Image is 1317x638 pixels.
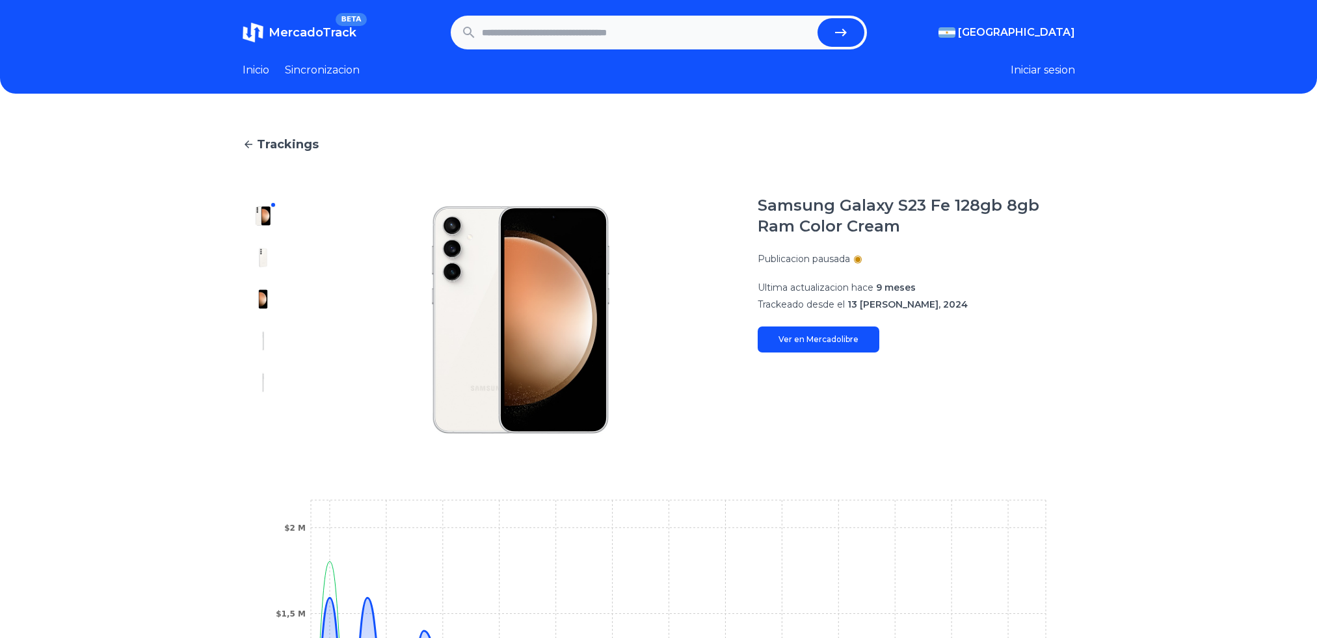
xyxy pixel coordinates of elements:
[253,247,274,268] img: Samsung Galaxy S23 Fe 128gb 8gb Ram Color Cream
[758,195,1075,237] h1: Samsung Galaxy S23 Fe 128gb 8gb Ram Color Cream
[958,25,1075,40] span: [GEOGRAPHIC_DATA]
[253,289,274,310] img: Samsung Galaxy S23 Fe 128gb 8gb Ram Color Cream
[758,326,879,352] a: Ver en Mercadolibre
[243,135,1075,153] a: Trackings
[758,252,850,265] p: Publicacion pausada
[253,330,274,351] img: Samsung Galaxy S23 Fe 128gb 8gb Ram Color Cream
[938,25,1075,40] button: [GEOGRAPHIC_DATA]
[310,195,732,445] img: Samsung Galaxy S23 Fe 128gb 8gb Ram Color Cream
[938,27,955,38] img: Argentina
[276,609,306,618] tspan: $1,5 M
[269,25,356,40] span: MercadoTrack
[336,13,366,26] span: BETA
[243,22,263,43] img: MercadoTrack
[758,299,845,310] span: Trackeado desde el
[253,372,274,393] img: Samsung Galaxy S23 Fe 128gb 8gb Ram Color Cream
[243,62,269,78] a: Inicio
[284,524,306,533] tspan: $2 M
[253,414,274,434] img: Samsung Galaxy S23 Fe 128gb 8gb Ram Color Cream
[1011,62,1075,78] button: Iniciar sesion
[243,22,356,43] a: MercadoTrackBETA
[257,135,319,153] span: Trackings
[758,282,873,293] span: Ultima actualizacion hace
[285,62,360,78] a: Sincronizacion
[253,206,274,226] img: Samsung Galaxy S23 Fe 128gb 8gb Ram Color Cream
[876,282,916,293] span: 9 meses
[847,299,968,310] span: 13 [PERSON_NAME], 2024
